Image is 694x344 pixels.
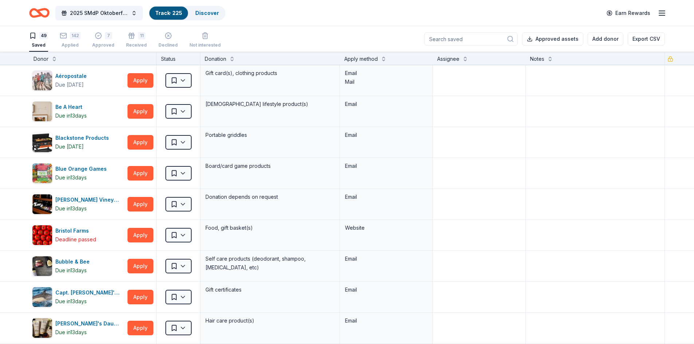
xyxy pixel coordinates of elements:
div: Donation [205,55,226,63]
a: Discover [195,10,219,16]
div: Blackstone Products [55,134,112,142]
button: Apply [128,104,153,119]
div: Applied [60,42,81,48]
button: Image for Blue Orange GamesBlue Orange GamesDue in13days [32,163,125,183]
div: Mail [345,78,427,86]
button: Image for AéropostaleAéropostaleDue [DATE] [32,70,125,91]
button: Apply [128,135,153,150]
div: Aéropostale [55,72,90,80]
img: Image for Aéropostale [32,71,52,90]
div: Board/card game products [205,161,335,171]
div: Due in 13 days [55,111,87,120]
div: Email [345,131,427,139]
button: Image for Blackstone ProductsBlackstone ProductsDue [DATE] [32,132,125,153]
div: Bristol Farms [55,226,96,235]
div: Due in 13 days [55,266,87,275]
button: Approved assets [522,32,583,46]
div: Food, gift basket(s) [205,223,335,233]
div: Donation depends on request [205,192,335,202]
img: Image for Bristol Farms [32,225,52,245]
button: Apply [128,290,153,304]
button: 49Saved [29,29,48,52]
img: Image for Bogle Vineyards [32,194,52,214]
div: Due in 13 days [55,297,87,306]
button: Apply [128,166,153,181]
button: Not interested [189,29,221,52]
div: 7 [105,32,112,39]
div: Due in 13 days [55,173,87,182]
button: Image for Bogle Vineyards[PERSON_NAME] VineyardsDue in13days [32,194,125,214]
div: Website [345,224,427,232]
button: Track· 225Discover [149,6,226,20]
div: Notes [530,55,544,63]
img: Image for Carol's Daughter [32,318,52,338]
button: 142Applied [60,29,81,52]
div: Email [345,254,427,263]
button: Image for Be A HeartBe A HeartDue in13days [32,101,125,122]
div: Not interested [189,42,221,48]
div: Portable griddles [205,130,335,140]
button: Image for Bubble & BeeBubble & BeeDue in13days [32,256,125,276]
div: Self care products (deodorant, shampoo, [MEDICAL_DATA], etc) [205,254,335,273]
div: Saved [29,42,48,48]
div: Blue Orange Games [55,165,110,173]
div: [DEMOGRAPHIC_DATA] lifestyle product(s) [205,99,335,109]
button: Apply [128,259,153,273]
button: 2025 SMdP Oktoberfest [55,6,143,20]
a: Home [29,4,50,21]
div: Due in 13 days [55,204,87,213]
button: Declined [158,29,178,52]
button: Apply [128,228,153,242]
input: Search saved [424,32,518,46]
img: Image for Be A Heart [32,102,52,121]
div: 142 [70,32,81,39]
button: Apply [128,197,153,211]
button: Image for Carol's Daughter[PERSON_NAME]'s DaughterDue in13days [32,318,125,338]
div: Gift certificates [205,285,335,295]
div: Hair care product(s) [205,316,335,326]
button: Export CSV [628,32,665,46]
img: Image for Blue Orange Games [32,163,52,183]
div: Email [345,100,427,108]
a: Track· 225 [155,10,182,16]
div: Declined [158,42,178,48]
div: Status [157,52,200,65]
div: Donor [34,55,48,63]
div: 11 [138,32,145,39]
button: Apply [128,73,153,88]
div: Gift card(s), clothing products [205,68,335,78]
div: 49 [39,32,48,39]
button: Add donor [588,32,623,46]
button: 11Received [126,29,147,52]
div: [PERSON_NAME] Vineyards [55,195,125,204]
div: Due [DATE] [55,80,84,89]
div: Deadline passed [55,235,96,244]
button: Apply [128,321,153,335]
div: Assignee [437,55,459,63]
a: Earn Rewards [602,7,655,20]
div: [PERSON_NAME]'s Daughter [55,319,125,328]
div: Capt. [PERSON_NAME]'s Dolphin Safari [55,288,125,297]
button: 7Approved [92,29,114,52]
div: Due [DATE] [55,142,84,151]
div: Received [126,42,147,48]
img: Image for Bubble & Bee [32,256,52,276]
div: Bubble & Bee [55,257,93,266]
img: Image for Capt. Dave's Dolphin Safari [32,287,52,307]
div: Due in 13 days [55,328,87,337]
div: Email [345,193,427,201]
div: Email [345,316,427,325]
img: Image for Blackstone Products [32,133,52,152]
div: Apply method [344,55,378,63]
div: Approved [92,42,114,48]
button: Image for Capt. Dave's Dolphin SafariCapt. [PERSON_NAME]'s Dolphin SafariDue in13days [32,287,125,307]
button: Image for Bristol FarmsBristol FarmsDeadline passed [32,225,125,245]
div: Email [345,69,427,78]
div: Email [345,285,427,294]
div: Email [345,162,427,170]
div: Be A Heart [55,103,87,111]
span: 2025 SMdP Oktoberfest [70,9,128,17]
